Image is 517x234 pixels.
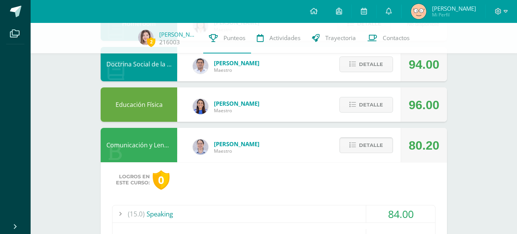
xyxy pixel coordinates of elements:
div: 96.00 [409,88,439,122]
div: Educación Física [101,87,177,122]
img: daba15fc5312cea3888e84612827f950.png [193,139,208,155]
a: [PERSON_NAME] [159,31,197,38]
div: 80.20 [409,128,439,163]
div: 94.00 [409,47,439,82]
a: Punteos [203,23,251,53]
button: Detalle [339,97,393,113]
button: Detalle [339,137,393,153]
a: Trayectoria [306,23,362,53]
div: 84.00 [366,205,435,223]
span: [PERSON_NAME] [432,5,476,12]
button: Detalle [339,56,393,72]
span: 2 [147,37,155,47]
span: Maestro [214,107,259,114]
div: Speaking [113,205,435,223]
span: Contactos [383,34,409,42]
span: Maestro [214,67,259,73]
img: 741dd2b55a82bf5e1c44b87cfdd4e683.png [411,4,426,19]
span: Detalle [359,98,383,112]
span: Punteos [223,34,245,42]
span: [PERSON_NAME] [214,140,259,148]
span: [PERSON_NAME] [214,100,259,107]
div: Comunicación y Lenguaje L3 (Inglés) 5 [101,128,177,162]
span: Logros en este curso: [116,174,150,186]
span: (15.0) [128,205,145,223]
a: Actividades [251,23,306,53]
img: 0eea5a6ff783132be5fd5ba128356f6f.png [193,99,208,114]
span: Mi Perfil [432,11,476,18]
span: [PERSON_NAME] [214,59,259,67]
span: Detalle [359,57,383,71]
span: Actividades [269,34,300,42]
a: Contactos [362,23,415,53]
span: Maestro [214,148,259,154]
img: 15aaa72b904403ebb7ec886ca542c491.png [193,58,208,74]
div: Doctrina Social de la Iglesia [101,47,177,81]
span: Trayectoria [325,34,356,42]
span: Detalle [359,138,383,152]
img: 81b7d2820b3e89e21eaa93ef71b3b46e.png [138,30,153,45]
a: 216003 [159,38,180,46]
div: 0 [153,170,170,190]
